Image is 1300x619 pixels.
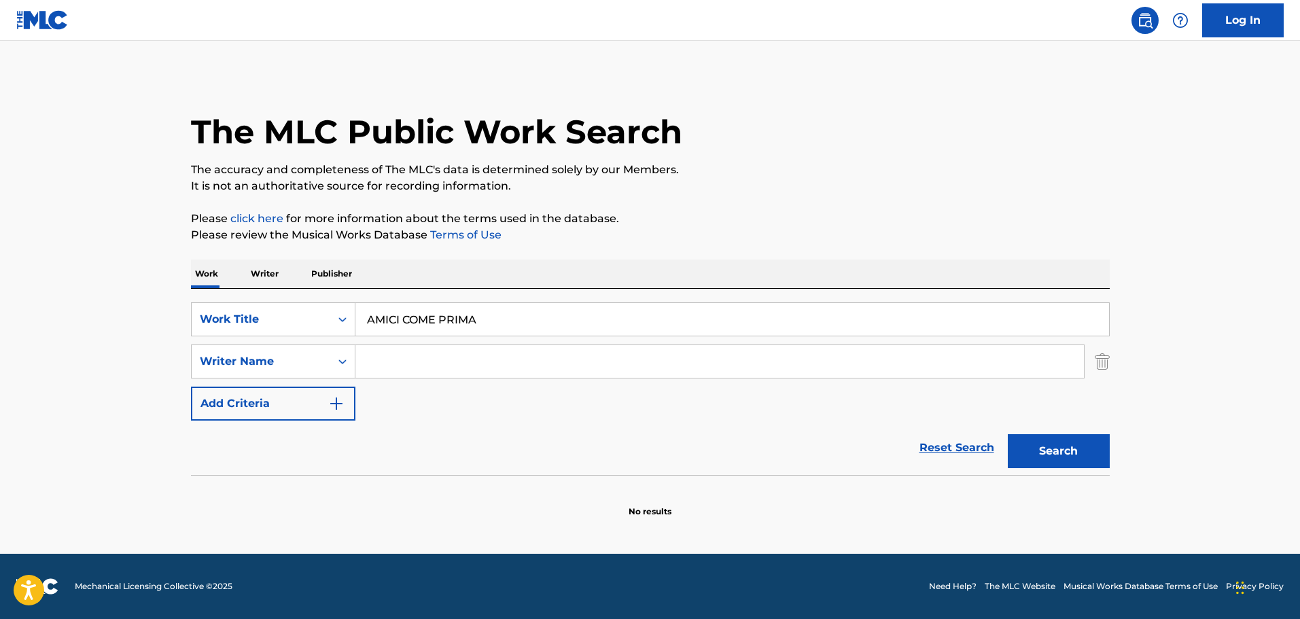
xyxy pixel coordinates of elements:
img: logo [16,578,58,595]
button: Add Criteria [191,387,355,421]
p: Publisher [307,260,356,288]
a: Terms of Use [427,228,502,241]
p: The accuracy and completeness of The MLC's data is determined solely by our Members. [191,162,1110,178]
a: Privacy Policy [1226,580,1284,593]
a: The MLC Website [985,580,1055,593]
a: Need Help? [929,580,977,593]
a: Public Search [1131,7,1159,34]
span: Mechanical Licensing Collective © 2025 [75,580,232,593]
div: Drag [1236,567,1244,608]
img: Delete Criterion [1095,344,1110,378]
div: Work Title [200,311,322,328]
iframe: Chat Widget [1232,554,1300,619]
a: Musical Works Database Terms of Use [1064,580,1218,593]
img: search [1137,12,1153,29]
p: Please for more information about the terms used in the database. [191,211,1110,227]
div: Help [1167,7,1194,34]
a: Reset Search [913,433,1001,463]
a: click here [230,212,283,225]
form: Search Form [191,302,1110,475]
img: help [1172,12,1189,29]
p: Writer [247,260,283,288]
h1: The MLC Public Work Search [191,111,682,152]
p: Please review the Musical Works Database [191,227,1110,243]
p: It is not an authoritative source for recording information. [191,178,1110,194]
button: Search [1008,434,1110,468]
p: No results [629,489,671,518]
div: Writer Name [200,353,322,370]
a: Log In [1202,3,1284,37]
p: Work [191,260,222,288]
img: 9d2ae6d4665cec9f34b9.svg [328,395,345,412]
img: MLC Logo [16,10,69,30]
